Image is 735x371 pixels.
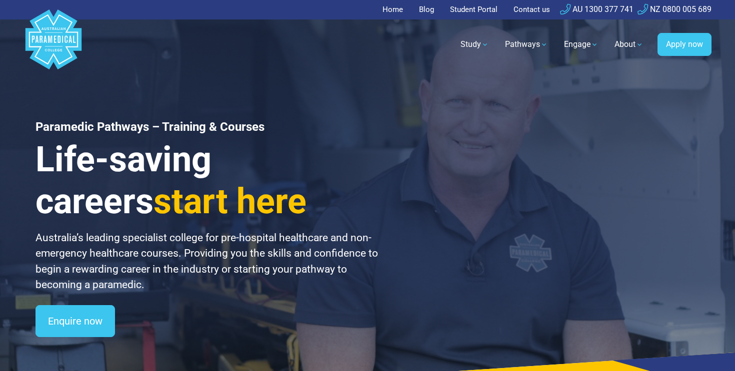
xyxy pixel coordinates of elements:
a: AU 1300 377 741 [560,4,633,14]
span: start here [153,181,306,222]
a: Apply now [657,33,711,56]
a: Enquire now [35,305,115,337]
a: Study [454,30,495,58]
a: Pathways [499,30,554,58]
a: Engage [558,30,604,58]
p: Australia’s leading specialist college for pre-hospital healthcare and non-emergency healthcare c... [35,230,379,293]
a: NZ 0800 005 689 [637,4,711,14]
a: About [608,30,649,58]
a: Australian Paramedical College [23,19,83,70]
h1: Paramedic Pathways – Training & Courses [35,120,379,134]
h3: Life-saving careers [35,138,379,222]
